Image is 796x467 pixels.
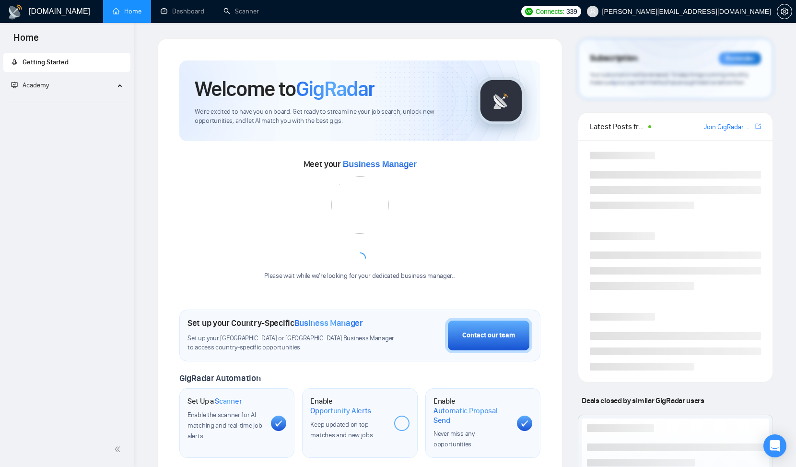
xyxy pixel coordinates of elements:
span: Keep updated on top matches and new jobs. [310,420,374,439]
span: Academy [23,81,49,89]
span: Home [6,31,47,51]
div: Reminder [719,52,761,65]
h1: Set up your Country-Specific [187,318,363,328]
span: loading [353,252,366,264]
h1: Enable [310,396,386,415]
a: homeHome [113,7,141,15]
img: error [331,176,389,234]
span: fund-projection-screen [11,82,18,88]
div: Contact our team [462,330,515,341]
img: logo [8,4,23,20]
div: Open Intercom Messenger [763,434,786,457]
span: Set up your [GEOGRAPHIC_DATA] or [GEOGRAPHIC_DATA] Business Manager to access country-specific op... [187,334,395,352]
span: GigRadar [296,76,375,102]
span: Never miss any opportunities. [433,430,475,448]
span: Academy [11,81,49,89]
span: Subscription [590,50,637,67]
li: Getting Started [3,53,130,72]
span: Your subscription will be renewed. To keep things running smoothly, make sure your payment method... [590,71,749,86]
img: gigradar-logo.png [477,77,525,125]
span: Latest Posts from the GigRadar Community [590,120,645,132]
span: rocket [11,59,18,65]
span: Automatic Proposal Send [433,406,509,425]
span: Business Manager [343,159,417,169]
span: 339 [566,6,577,17]
a: Join GigRadar Slack Community [704,122,753,132]
span: Connects: [536,6,564,17]
img: upwork-logo.png [525,8,533,15]
span: We're excited to have you on board. Get ready to streamline your job search, unlock new opportuni... [195,108,462,126]
a: searchScanner [223,7,259,15]
a: dashboardDashboard [161,7,204,15]
span: Opportunity Alerts [310,406,371,416]
span: Business Manager [294,318,363,328]
span: export [755,122,761,130]
a: setting [777,8,792,15]
h1: Enable [433,396,509,425]
span: Scanner [215,396,242,406]
span: Getting Started [23,58,69,66]
button: Contact our team [445,318,532,353]
h1: Set Up a [187,396,242,406]
span: double-left [114,444,124,454]
span: Meet your [304,159,417,169]
span: user [589,8,596,15]
span: Enable the scanner for AI matching and real-time job alerts. [187,411,262,440]
span: GigRadar Automation [179,373,260,383]
span: Deals closed by similar GigRadar users [578,392,708,409]
a: export [755,122,761,131]
button: setting [777,4,792,19]
h1: Welcome to [195,76,375,102]
div: Please wait while we're looking for your dedicated business manager... [258,272,461,281]
li: Academy Homepage [3,99,130,105]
